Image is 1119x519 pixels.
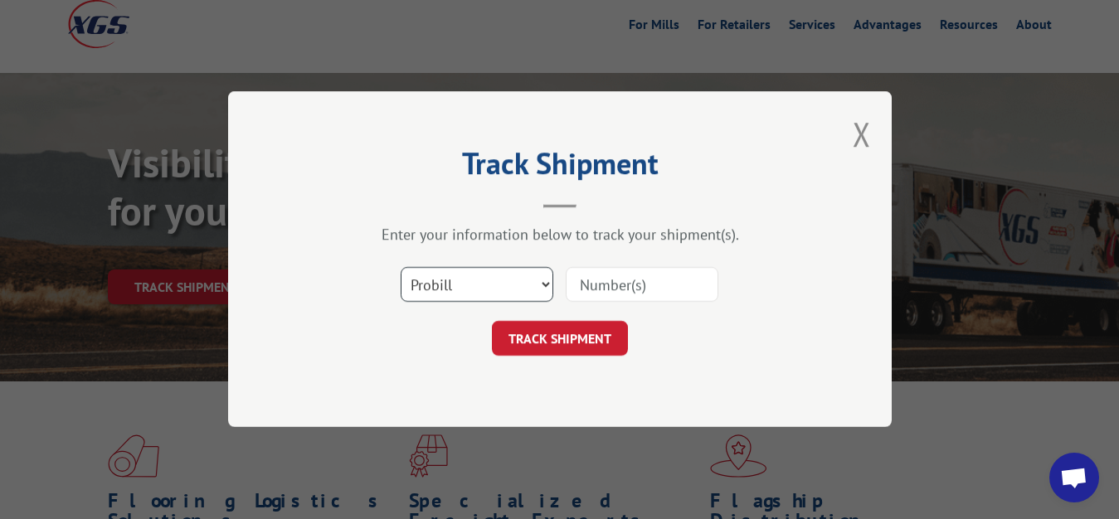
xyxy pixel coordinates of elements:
h2: Track Shipment [311,152,809,183]
button: Close modal [853,112,871,156]
input: Number(s) [566,268,718,303]
button: TRACK SHIPMENT [492,322,628,357]
div: Enter your information below to track your shipment(s). [311,226,809,245]
div: Open chat [1049,453,1099,502]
